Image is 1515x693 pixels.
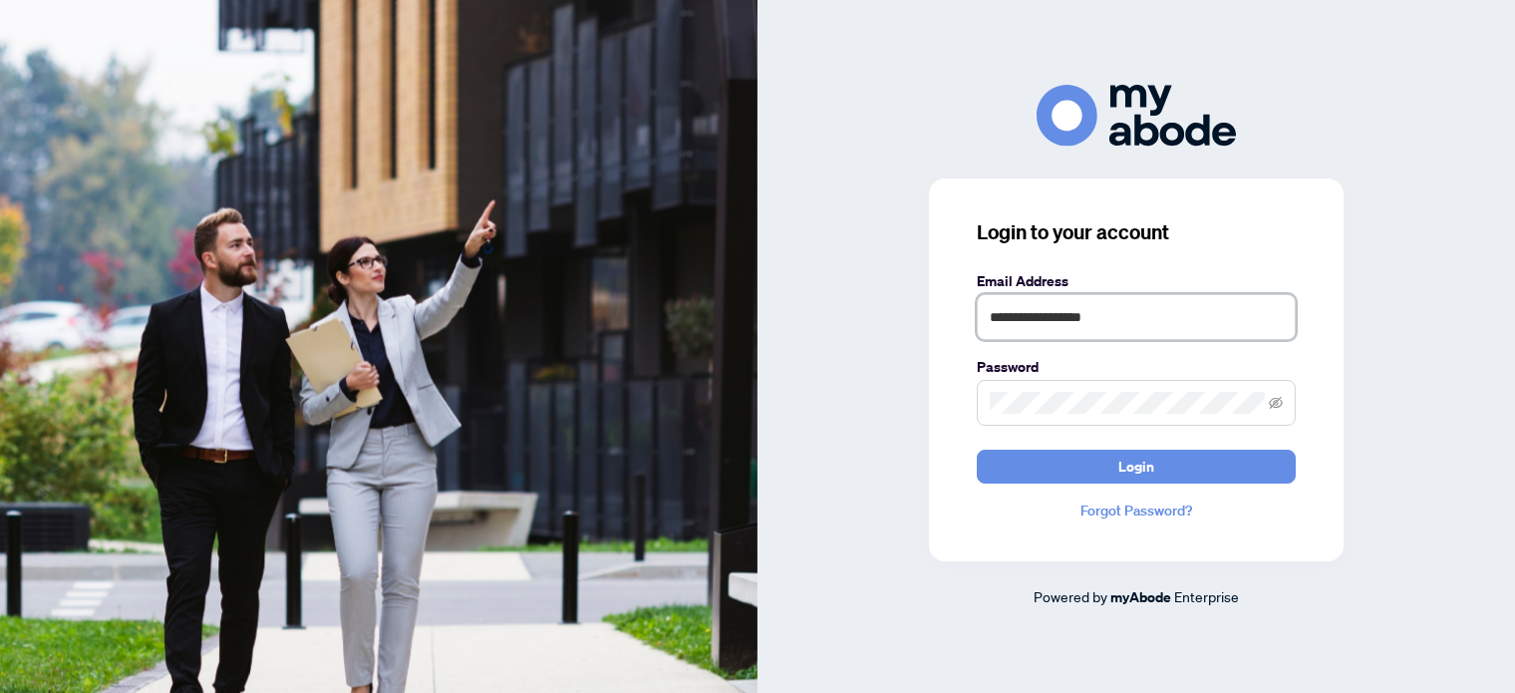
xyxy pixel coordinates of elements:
span: Enterprise [1174,587,1239,605]
h3: Login to your account [977,218,1296,246]
img: ma-logo [1037,85,1236,146]
label: Email Address [977,270,1296,292]
span: Login [1118,451,1154,483]
span: Powered by [1034,587,1107,605]
a: myAbode [1110,586,1171,608]
a: Forgot Password? [977,500,1296,521]
label: Password [977,356,1296,378]
button: Login [977,450,1296,484]
span: eye-invisible [1269,396,1283,410]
